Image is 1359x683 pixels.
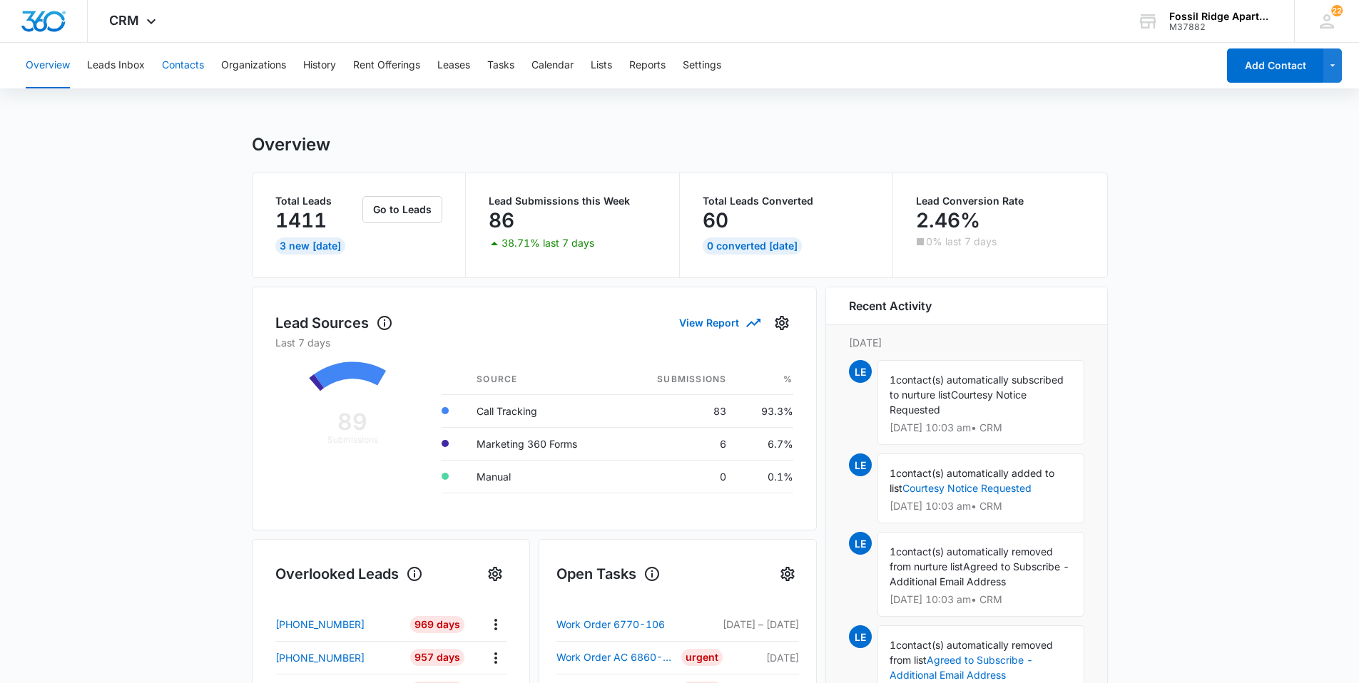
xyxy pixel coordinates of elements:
a: [PHONE_NUMBER] [275,617,400,632]
div: 969 Days [410,616,464,633]
span: Courtesy Notice Requested [890,389,1027,416]
h1: Overlooked Leads [275,563,423,585]
a: Work Order 6770-106 [556,616,681,633]
td: 83 [621,394,738,427]
p: 38.71% last 7 days [502,238,594,248]
div: 0 Converted [DATE] [703,237,802,255]
button: Contacts [162,43,204,88]
td: Manual [465,460,621,493]
span: contact(s) automatically removed from list [890,639,1053,666]
button: Calendar [531,43,574,88]
p: 0% last 7 days [926,237,997,247]
span: LE [849,453,872,476]
a: Go to Leads [362,203,442,215]
div: 3 New [DATE] [275,237,345,255]
td: Marketing 360 Forms [465,427,621,460]
button: Go to Leads [362,196,442,223]
span: 1 [890,639,896,651]
button: Settings [683,43,721,88]
p: 1411 [275,209,327,232]
th: Submissions [621,364,738,395]
button: Tasks [487,43,514,88]
span: CRM [109,13,139,28]
button: Settings [776,563,799,585]
td: 0.1% [738,460,793,493]
h1: Open Tasks [556,563,661,585]
button: Actions [484,647,507,669]
span: LE [849,532,872,555]
button: Leases [437,43,470,88]
td: 6 [621,427,738,460]
button: History [303,43,336,88]
p: Lead Submissions this Week [489,196,656,206]
span: contact(s) automatically added to list [890,467,1054,494]
button: Organizations [221,43,286,88]
a: Agreed to Subscribe - Additional Email Address [890,654,1033,681]
p: Last 7 days [275,335,793,350]
button: Reports [629,43,666,88]
p: Lead Conversion Rate [916,196,1084,206]
h1: Overview [252,134,330,155]
p: 2.46% [916,209,980,232]
p: [PHONE_NUMBER] [275,617,365,632]
td: 0 [621,460,738,493]
p: Total Leads [275,196,360,206]
button: Settings [770,312,793,334]
p: [DATE] 10:03 am • CRM [890,501,1072,511]
button: Lists [591,43,612,88]
span: 1 [890,545,896,558]
th: % [738,364,793,395]
button: Rent Offerings [353,43,420,88]
p: 86 [489,209,514,232]
p: [DATE] 10:03 am • CRM [890,423,1072,433]
button: Settings [484,563,507,585]
button: Add Contact [1227,48,1323,83]
div: account name [1169,11,1273,22]
span: contact(s) automatically removed from nurture list [890,545,1053,572]
span: 1 [890,374,896,386]
a: Courtesy Notice Requested [902,482,1032,494]
td: Call Tracking [465,394,621,427]
span: 1 [890,467,896,479]
p: [DATE] [723,650,799,665]
span: Agreed to Subscribe - Additional Email Address [890,560,1069,587]
div: 957 Days [410,649,464,666]
p: [DATE] [849,335,1084,350]
button: Leads Inbox [87,43,145,88]
a: [PHONE_NUMBER] [275,650,400,665]
span: LE [849,625,872,648]
button: Overview [26,43,70,88]
p: [PHONE_NUMBER] [275,650,365,665]
h1: Lead Sources [275,312,393,334]
h6: Recent Activity [849,297,932,314]
button: View Report [679,310,759,335]
td: 93.3% [738,394,793,427]
a: Work Order AC 6860-104 [556,649,681,666]
th: Source [465,364,621,395]
div: account id [1169,22,1273,32]
div: notifications count [1331,5,1343,16]
button: Actions [484,613,507,635]
span: 22 [1331,5,1343,16]
td: 6.7% [738,427,793,460]
p: [DATE] – [DATE] [723,617,799,632]
p: Total Leads Converted [703,196,870,206]
span: LE [849,360,872,383]
div: Urgent [681,649,723,666]
p: [DATE] 10:03 am • CRM [890,595,1072,605]
span: contact(s) automatically subscribed to nurture list [890,374,1064,401]
p: 60 [703,209,728,232]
